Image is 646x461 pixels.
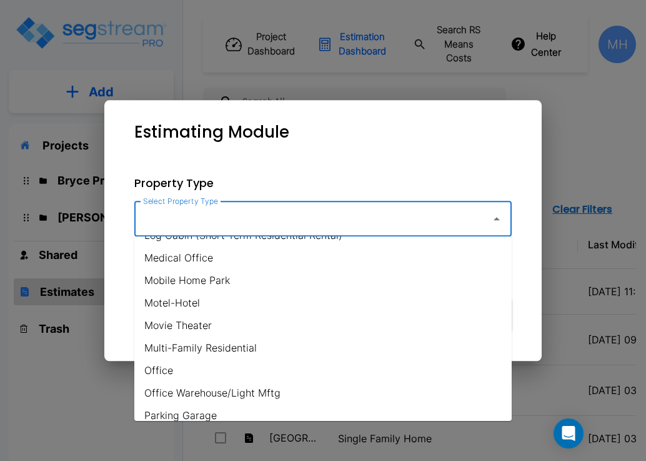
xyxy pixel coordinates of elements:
div: Open Intercom Messenger [554,418,584,448]
li: Movie Theater [134,314,512,337]
li: Office Warehouse/Light Mftg [134,382,512,404]
p: Estimating Module [134,120,289,144]
li: Medical Office [134,246,512,269]
li: Office [134,359,512,382]
li: Parking Garage [134,404,512,427]
label: Select Property Type [143,196,218,206]
li: Motel-Hotel [134,291,512,314]
li: Multi-Family Residential [134,337,512,359]
li: Mobile Home Park [134,269,512,291]
p: Property Type [134,175,512,191]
